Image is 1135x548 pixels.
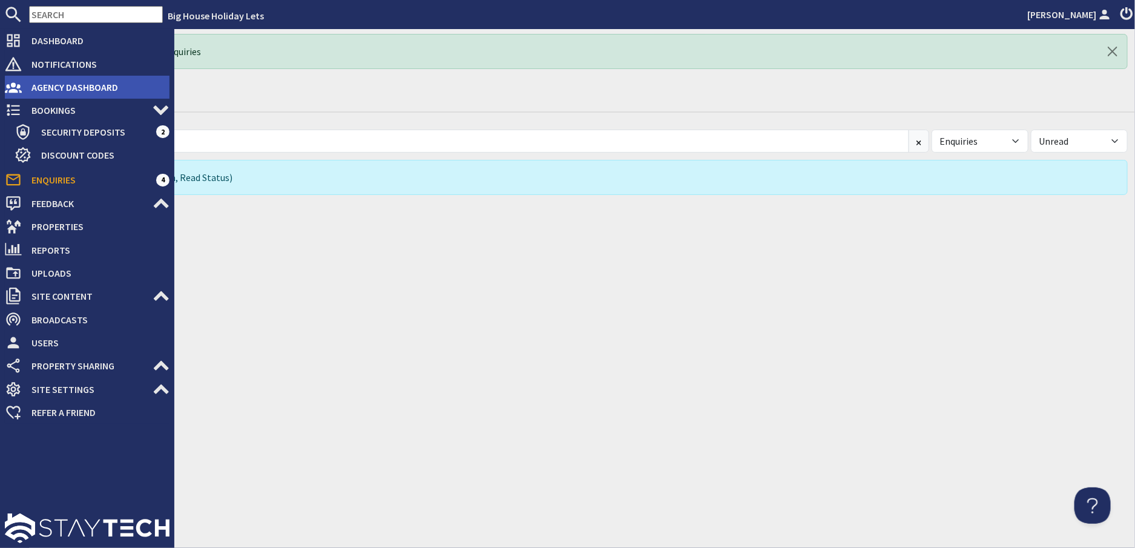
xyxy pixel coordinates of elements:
a: Agency Dashboard [5,78,169,97]
a: [PERSON_NAME] [1027,7,1113,22]
input: SEARCH [29,6,163,23]
span: Discount Codes [31,145,169,165]
span: Security Deposits [31,122,156,142]
span: Uploads [22,263,169,283]
span: 4 [156,174,169,186]
a: Discount Codes [15,145,169,165]
a: Reports [5,240,169,260]
a: Refer a Friend [5,403,169,422]
span: Agency Dashboard [22,78,169,97]
div: Successfully deleted 3 spam enquiries [36,34,1128,69]
a: Property Sharing [5,356,169,375]
span: Site Settings [22,380,153,399]
a: Feedback [5,194,169,213]
span: Broadcasts [22,310,169,329]
a: Security Deposits 2 [15,122,169,142]
a: Big House Holiday Lets [168,10,264,22]
iframe: Toggle Customer Support [1074,487,1111,524]
a: Users [5,333,169,352]
a: Dashboard [5,31,169,50]
a: Site Content [5,286,169,306]
span: Refer a Friend [22,403,169,422]
div: No Enquiries (filtering on , Read Status) [36,160,1128,195]
a: Properties [5,217,169,236]
span: Feedback [22,194,153,213]
span: Site Content [22,286,153,306]
span: Enquiries [22,170,156,190]
a: Uploads [5,263,169,283]
a: Notifications [5,54,169,74]
span: Bookings [22,101,153,120]
span: Notifications [22,54,169,74]
input: Search... [36,130,909,153]
a: Bookings [5,101,169,120]
span: Users [22,333,169,352]
a: Broadcasts [5,310,169,329]
span: 2 [156,125,169,137]
span: Properties [22,217,169,236]
span: Reports [22,240,169,260]
a: Site Settings [5,380,169,399]
span: Dashboard [22,31,169,50]
span: Property Sharing [22,356,153,375]
a: Enquiries 4 [5,170,169,190]
img: staytech_l_w-4e588a39d9fa60e82540d7cfac8cfe4b7147e857d3e8dbdfbd41c59d52db0ec4.svg [5,513,169,543]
